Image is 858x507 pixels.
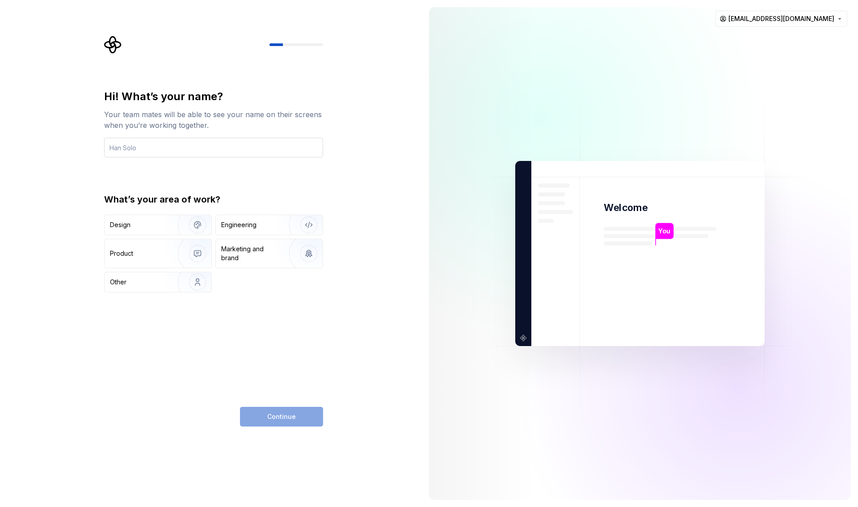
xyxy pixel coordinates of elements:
[221,245,282,262] div: Marketing and brand
[104,36,122,54] svg: Supernova Logo
[110,249,133,258] div: Product
[221,220,257,229] div: Engineering
[104,109,323,131] div: Your team mates will be able to see your name on their screens when you’re working together.
[110,278,126,287] div: Other
[728,14,834,23] span: [EMAIL_ADDRESS][DOMAIN_NAME]
[110,220,130,229] div: Design
[604,201,648,214] p: Welcome
[104,89,323,104] div: Hi! What’s your name?
[715,11,847,27] button: [EMAIL_ADDRESS][DOMAIN_NAME]
[104,193,323,206] div: What’s your area of work?
[104,138,323,157] input: Han Solo
[658,226,670,236] p: You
